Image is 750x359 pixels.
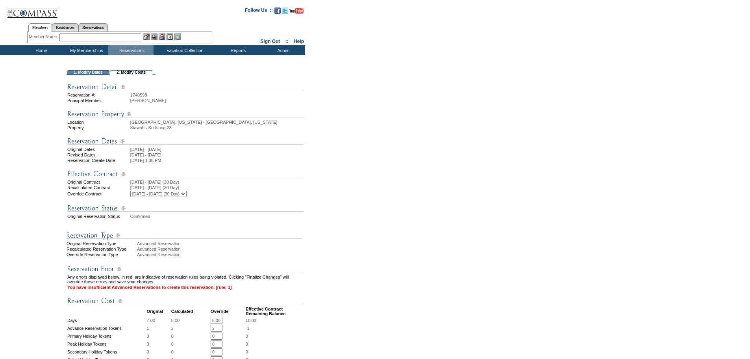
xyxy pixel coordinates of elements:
td: Property [67,125,130,130]
td: Reservation Create Date [67,158,130,163]
span: 10.00 [246,318,256,323]
img: b_edit.gif [143,33,150,40]
td: Vacation Collection [154,45,215,55]
img: Impersonate [159,33,165,40]
img: Compass Home [7,2,58,18]
a: Residences [52,23,78,32]
td: 0 [147,333,170,340]
td: Advance Reservation Tokens [67,325,146,332]
td: 0 [147,348,170,355]
td: 0 [147,340,170,348]
div: Advanced Reservation [137,252,304,257]
div: Member Name: [29,33,59,40]
td: Original [147,307,170,316]
td: Override [211,307,245,316]
td: Effective Contract Remaining Balance [246,307,304,316]
a: Sign Out [260,39,280,44]
span: 0 [246,342,248,346]
td: Days [67,317,146,324]
td: Original Reservation Status [67,214,130,219]
td: You have insufficient Advanced Reservations to create this reservation. [rule: 1] [67,285,304,290]
td: [DATE] 1:38 PM [130,158,304,163]
span: 0 [246,350,248,354]
td: Reservations [108,45,154,55]
td: [DATE] - [DATE] (30 Day) [130,180,304,184]
td: [PERSON_NAME] [130,98,304,103]
a: Become our fan on Facebook [274,10,281,15]
img: Reservation Detail [67,82,304,92]
td: Confirmed [130,214,304,219]
td: Override Contract [67,191,130,197]
td: Reports [215,45,260,55]
img: Reservation Cost [67,296,304,306]
span: -1 [246,326,249,331]
td: Secondary Holiday Tokens [67,348,146,355]
td: Primary Holiday Tokens [67,333,146,340]
td: Follow Us :: [245,7,273,16]
img: b_calculator.gif [174,33,181,40]
td: Principal Member: [67,98,130,103]
td: 0 [171,333,210,340]
div: Override Reservation Type [67,252,136,257]
td: 2 [171,325,210,332]
img: Effective Contract [67,169,304,179]
td: Revised Dates [67,153,130,157]
span: 0 [246,334,248,339]
img: Reservation Errors [67,264,304,274]
td: 1740598 [130,93,304,97]
div: Advanced Reservation [137,241,304,246]
td: Any errors displayed below, in red, are indicative of reservation rules being violated. Clicking ... [67,275,304,284]
img: Reservation Property [67,109,304,119]
td: [DATE] - [DATE] (30 Day) [130,185,304,190]
td: My Memberships [63,45,108,55]
td: Recalculated Contract [67,185,130,190]
a: Reservations [78,23,108,32]
td: Location [67,120,130,125]
td: 1. Modify Dates [67,70,109,75]
img: Reservations [167,33,173,40]
a: Subscribe to our YouTube Channel [289,10,304,15]
img: View [151,33,157,40]
a: Help [294,39,304,44]
td: Home [18,45,63,55]
div: Advanced Reservation [137,247,304,251]
td: 0 [171,340,210,348]
img: Reservation Dates [67,136,304,146]
td: 8.00 [171,317,210,324]
td: 0 [171,348,210,355]
td: Kiawah - Surfsong 23 [130,125,304,130]
td: Peak Holiday Tokens [67,340,146,348]
td: Original Dates [67,147,130,152]
div: Recalculated Reservation Type [67,247,136,251]
td: 2. Modify Costs [110,70,152,75]
span: :: [285,39,289,44]
img: Subscribe to our YouTube Channel [289,8,304,14]
img: Reservation Status [67,203,304,213]
td: [GEOGRAPHIC_DATA], [US_STATE] - [GEOGRAPHIC_DATA], [US_STATE] [130,120,304,125]
td: 7.00 [147,317,170,324]
img: Reservation Type [67,231,303,240]
a: Follow us on Twitter [282,10,288,15]
td: Reservation #: [67,93,130,97]
td: Original Contract [67,180,130,184]
td: Calculated [171,307,210,316]
img: Follow us on Twitter [282,7,288,14]
td: 1 [147,325,170,332]
img: Become our fan on Facebook [274,7,281,14]
td: [DATE] - [DATE] [130,147,304,152]
a: Members [28,23,52,32]
td: Admin [260,45,305,55]
td: [DATE] - [DATE] [130,153,304,157]
div: Original Reservation Type [67,241,136,246]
